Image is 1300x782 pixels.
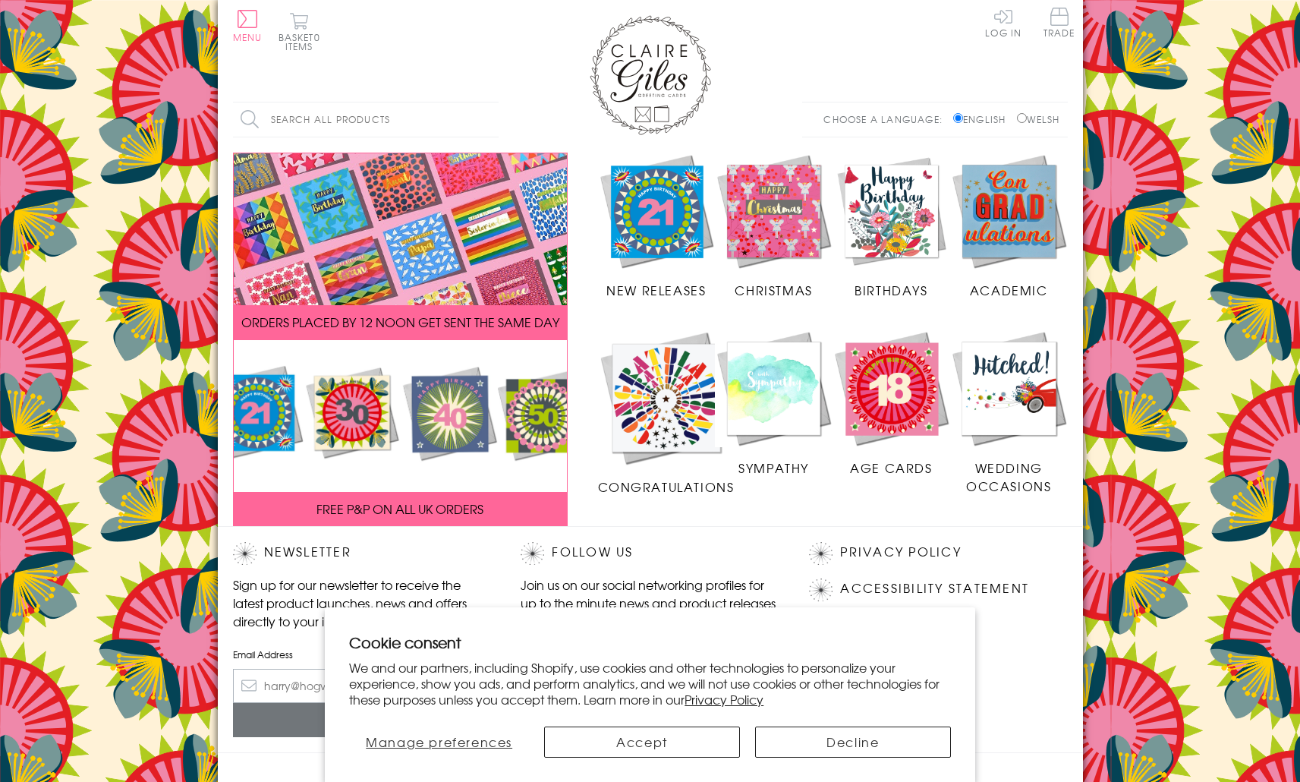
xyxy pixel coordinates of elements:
button: Decline [755,727,951,758]
span: Age Cards [850,459,932,477]
button: Menu [233,10,263,42]
span: Congratulations [598,478,735,496]
span: ORDERS PLACED BY 12 NOON GET SENT THE SAME DAY [241,313,559,331]
h2: Newsletter [233,542,491,565]
span: FREE P&P ON ALL UK ORDERS [316,500,483,518]
p: We and our partners, including Shopify, use cookies and other technologies to personalize your ex... [349,660,951,707]
input: Welsh [1017,113,1027,123]
span: Menu [233,30,263,44]
input: harry@hogwarts.edu [233,669,491,703]
p: Join us on our social networking profiles for up to the minute news and product releases the mome... [521,575,779,630]
a: Birthdays [833,153,950,300]
span: Wedding Occasions [966,459,1051,495]
span: New Releases [606,281,706,299]
span: Manage preferences [366,733,512,751]
a: New Releases [598,153,716,300]
a: Christmas [715,153,833,300]
a: Age Cards [833,330,950,477]
button: Basket0 items [279,12,320,51]
a: Trade [1043,8,1075,40]
span: Academic [970,281,1048,299]
input: Subscribe [233,703,491,737]
a: Privacy Policy [685,690,763,708]
img: Claire Giles Greetings Cards [590,15,711,135]
label: Email Address [233,648,491,661]
input: Search [483,102,499,137]
span: 0 items [285,30,320,53]
p: Choose a language: [823,112,950,126]
a: Log In [985,8,1021,37]
input: English [953,113,963,123]
button: Accept [544,727,740,758]
input: Search all products [233,102,499,137]
a: Congratulations [598,330,735,496]
span: Trade [1043,8,1075,37]
p: Sign up for our newsletter to receive the latest product launches, news and offers directly to yo... [233,575,491,630]
a: Accessibility Statement [840,579,1029,599]
span: Sympathy [738,459,809,477]
label: Welsh [1017,112,1060,126]
a: Academic [950,153,1068,300]
button: Manage preferences [349,727,529,758]
a: Privacy Policy [840,542,961,563]
a: Wedding Occasions [950,330,1068,495]
span: Birthdays [855,281,927,299]
h2: Cookie consent [349,632,951,653]
h2: Follow Us [521,542,779,565]
a: Sympathy [715,330,833,477]
label: English [953,112,1013,126]
span: Christmas [735,281,812,299]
